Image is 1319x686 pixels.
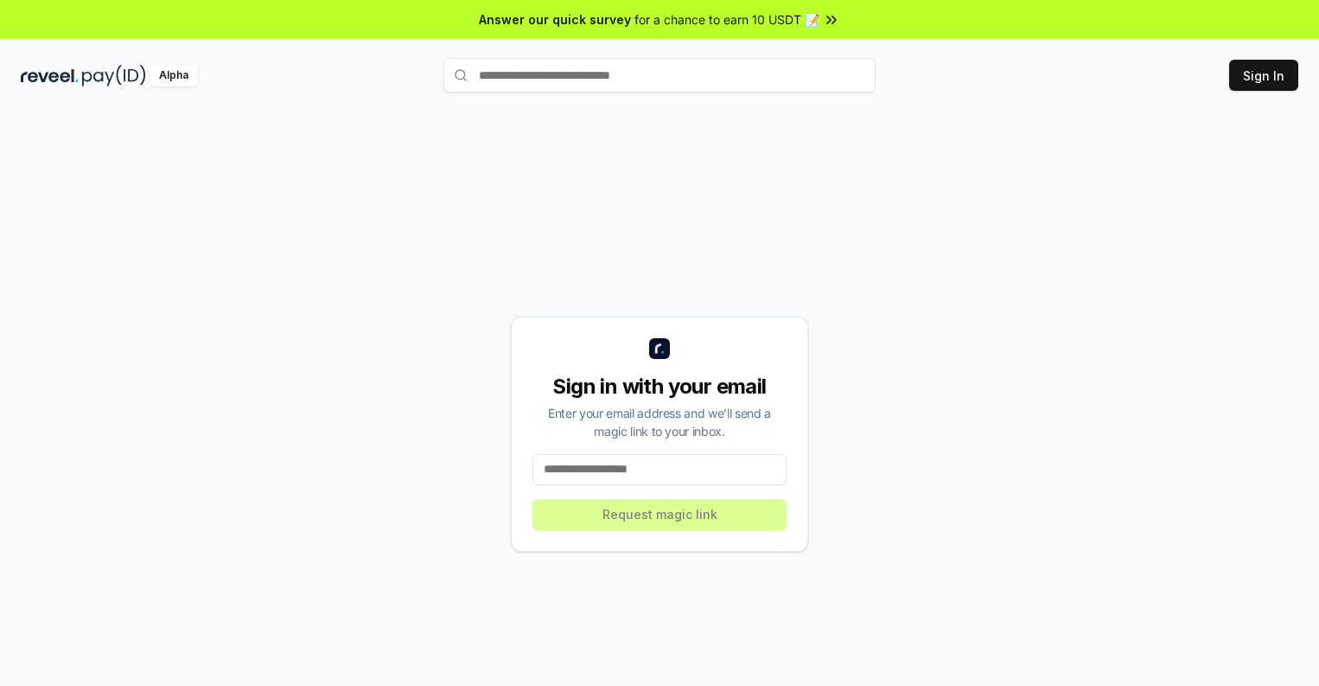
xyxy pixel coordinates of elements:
[21,65,79,87] img: reveel_dark
[150,65,198,87] div: Alpha
[532,404,787,440] div: Enter your email address and we’ll send a magic link to your inbox.
[634,10,819,29] span: for a chance to earn 10 USDT 📝
[649,338,670,359] img: logo_small
[82,65,146,87] img: pay_id
[532,373,787,401] div: Sign in with your email
[479,10,631,29] span: Answer our quick survey
[1229,60,1298,91] button: Sign In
